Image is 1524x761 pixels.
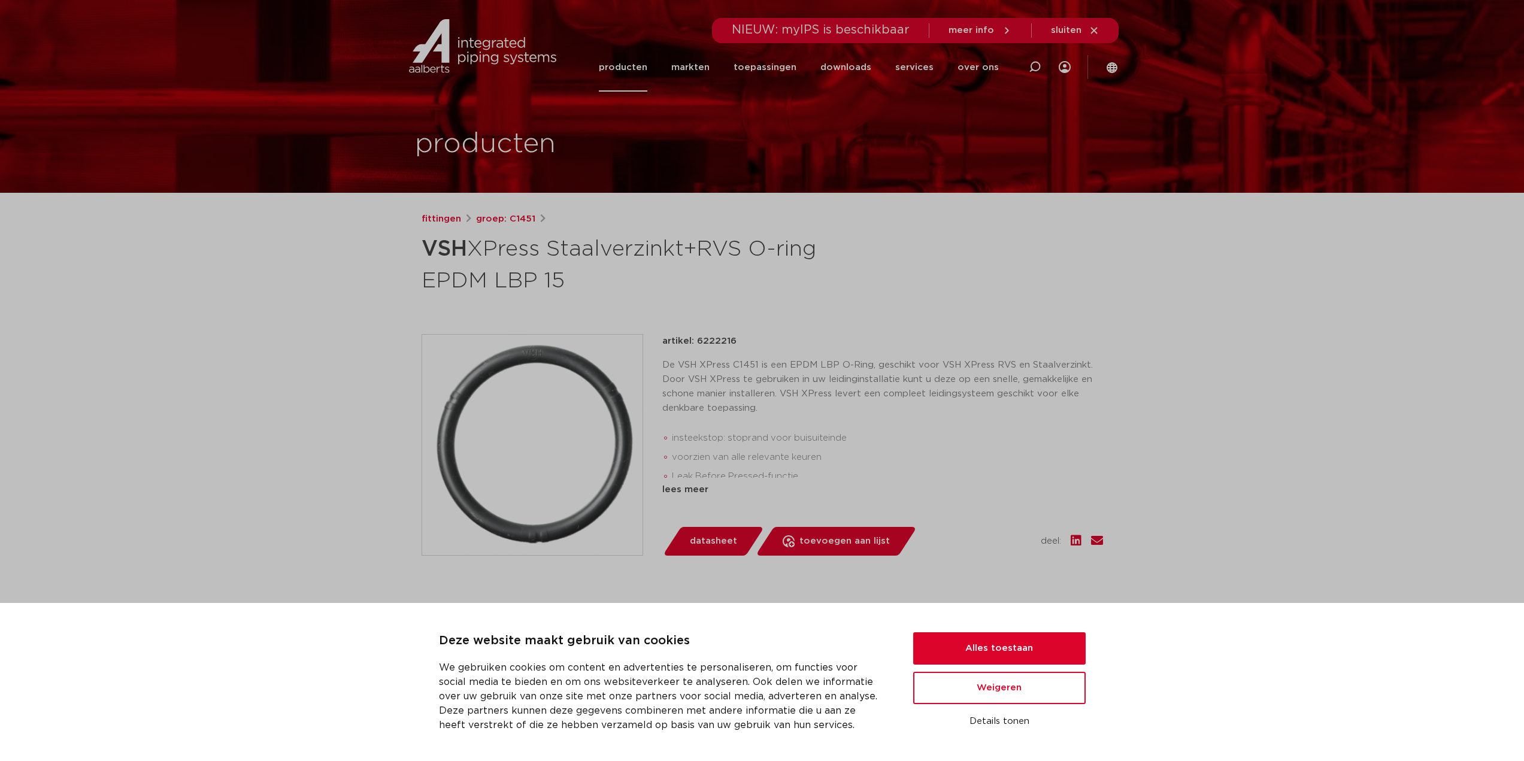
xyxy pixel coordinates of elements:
[671,43,710,92] a: markten
[732,24,910,36] span: NIEUW: myIPS is beschikbaar
[913,672,1086,704] button: Weigeren
[415,125,556,163] h1: producten
[655,599,869,623] h3: segmenten
[422,335,643,555] img: Product Image for VSH XPress Staalverzinkt+RVS O-ring EPDM LBP 15
[662,527,764,556] a: datasheet
[949,26,994,35] span: meer info
[913,711,1086,732] button: Details tonen
[1051,25,1099,36] a: sluiten
[422,212,461,226] a: fittingen
[799,532,890,551] span: toevoegen aan lijst
[672,429,1103,448] li: insteekstop: stoprand voor buisuiteinde
[949,25,1012,36] a: meer info
[820,43,871,92] a: downloads
[672,448,1103,467] li: voorzien van alle relevante keuren
[662,334,737,348] p: artikel: 6222216
[476,212,535,226] a: groep: C1451
[1059,43,1071,92] div: my IPS
[672,467,1103,486] li: Leak Before Pressed-functie
[895,43,934,92] a: services
[422,599,637,623] h3: toepassingen
[662,358,1103,416] p: De VSH XPress C1451 is een EPDM LBP O-Ring, geschikt voor VSH XPress RVS en Staalverzinkt. Door V...
[913,632,1086,665] button: Alles toestaan
[887,599,1102,623] h3: certificaten
[734,43,796,92] a: toepassingen
[599,43,999,92] nav: Menu
[1041,534,1061,548] span: deel:
[690,532,737,551] span: datasheet
[958,43,999,92] a: over ons
[599,43,647,92] a: producten
[439,632,884,651] p: Deze website maakt gebruik van cookies
[422,231,871,296] h1: XPress Staalverzinkt+RVS O-ring EPDM LBP 15
[439,660,884,732] p: We gebruiken cookies om content en advertenties te personaliseren, om functies voor social media ...
[662,483,1103,497] div: lees meer
[1051,26,1081,35] span: sluiten
[422,238,467,260] strong: VSH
